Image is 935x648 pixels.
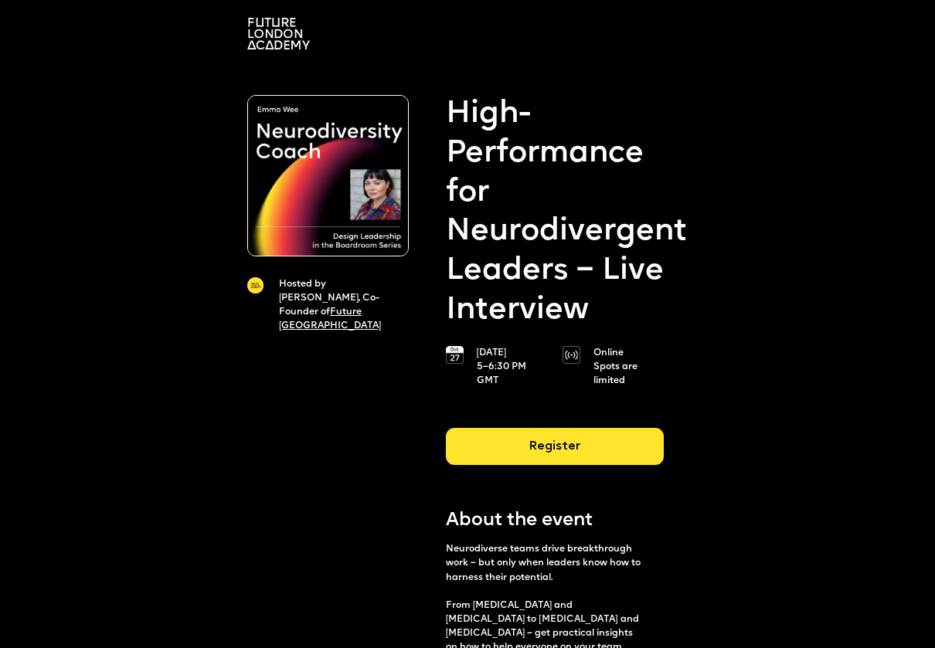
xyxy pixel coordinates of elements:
[247,277,263,293] img: A yellow circle with Future London Academy logo
[279,277,396,334] p: Hosted by [PERSON_NAME], Co-Founder of
[446,95,687,331] strong: High-Performance for Neurodivergent Leaders – Live Interview
[446,508,664,534] p: About the event
[446,428,664,465] div: Register
[446,428,664,477] a: Register
[247,18,310,49] img: A logo saying in 3 lines: Future London Academy
[593,346,657,388] p: Online Spots are limited
[279,307,381,331] a: Future [GEOGRAPHIC_DATA]
[477,346,540,388] p: [DATE] 5–6:30 PM GMT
